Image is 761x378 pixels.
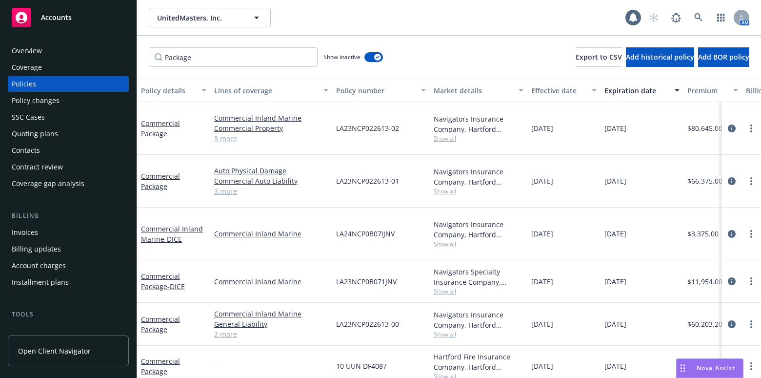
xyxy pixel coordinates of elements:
button: Add BOR policy [698,47,749,67]
a: Billing updates [8,241,129,257]
button: Policy number [332,79,430,102]
span: $3,375.00 [687,229,719,239]
a: Commercial Inland Marine [214,113,328,123]
span: UnitedMasters, Inc. [157,13,241,23]
button: Export to CSV [576,47,622,67]
button: Lines of coverage [210,79,332,102]
a: Contacts [8,143,129,158]
span: [DATE] [604,319,626,329]
div: Navigators Insurance Company, Hartford Insurance Group [434,219,523,240]
div: Policy changes [12,93,60,108]
a: Start snowing [644,8,663,27]
span: [DATE] [604,361,626,371]
a: Auto Physical Damage [214,166,328,176]
div: Invoices [12,225,38,240]
span: [DATE] [531,229,553,239]
button: Nova Assist [676,358,743,378]
div: Quoting plans [12,126,58,142]
div: Navigators Specialty Insurance Company, Hartford Insurance Group [434,267,523,287]
span: [DATE] [531,123,553,133]
a: Installment plans [8,274,129,290]
input: Filter by keyword... [149,47,318,67]
span: $80,645.00 [687,123,722,133]
a: Switch app [711,8,731,27]
span: Show all [434,287,523,295]
div: Policy number [336,85,415,96]
div: Manage files [12,323,53,339]
div: Billing updates [12,241,61,257]
span: [DATE] [531,361,553,371]
div: Lines of coverage [214,85,318,96]
span: [DATE] [604,276,626,287]
a: Account charges [8,258,129,273]
span: 10 UUN DF4087 [336,361,387,371]
div: Expiration date [604,85,669,96]
span: Show all [434,134,523,143]
a: Commercial Package [141,119,180,138]
div: Premium [687,85,727,96]
button: Premium [683,79,742,102]
a: 3 more [214,133,328,144]
div: Navigators Insurance Company, Hartford Insurance Group [434,167,523,187]
a: Commercial Property [214,123,328,133]
a: Manage files [8,323,129,339]
span: [DATE] [604,229,626,239]
span: Open Client Navigator [18,346,91,356]
a: more [745,275,757,287]
a: more [745,175,757,187]
span: [DATE] [604,176,626,186]
span: LA23NCP022613-02 [336,123,399,133]
span: - [214,361,217,371]
a: 3 more [214,186,328,196]
span: - DICE [164,234,182,244]
button: Market details [430,79,527,102]
div: Tools [8,310,129,319]
a: Coverage gap analysis [8,176,129,191]
a: Accounts [8,4,129,31]
div: Hartford Fire Insurance Company, Hartford Insurance Group [434,352,523,372]
span: $66,375.00 [687,176,722,186]
a: Commercial Inland Marine [214,229,328,239]
a: Policy changes [8,93,129,108]
button: Expiration date [601,79,683,102]
a: Search [689,8,708,27]
a: more [745,360,757,372]
div: Market details [434,85,513,96]
a: Commercial Inland Marine [214,276,328,287]
a: more [745,318,757,330]
a: circleInformation [726,275,738,287]
span: Add BOR policy [698,52,749,62]
span: Show all [434,240,523,248]
a: Quoting plans [8,126,129,142]
div: Policies [12,76,36,92]
a: Commercial Inland Marine [141,224,203,244]
a: Coverage [8,60,129,75]
span: Nova Assist [697,364,735,372]
a: 2 more [214,329,328,339]
div: Contacts [12,143,40,158]
div: Coverage gap analysis [12,176,84,191]
button: UnitedMasters, Inc. [149,8,271,27]
a: circleInformation [726,228,738,240]
a: circleInformation [726,318,738,330]
button: Effective date [527,79,601,102]
div: Drag to move [677,359,689,378]
div: Account charges [12,258,66,273]
a: General Liability [214,319,328,329]
a: more [745,123,757,134]
a: Report a Bug [666,8,686,27]
span: LA23NCP022613-00 [336,319,399,329]
div: Effective date [531,85,586,96]
span: [DATE] [604,123,626,133]
div: SSC Cases [12,109,45,125]
div: Billing [8,211,129,221]
a: Commercial Package [141,171,180,191]
span: [DATE] [531,319,553,329]
div: Overview [12,43,42,59]
span: Show all [434,187,523,195]
div: Navigators Insurance Company, Hartford Insurance Group [434,310,523,330]
a: Commercial Auto Liability [214,176,328,186]
span: - DICE [167,282,185,291]
span: LA23NCP022613-01 [336,176,399,186]
span: $11,954.00 [687,276,722,287]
